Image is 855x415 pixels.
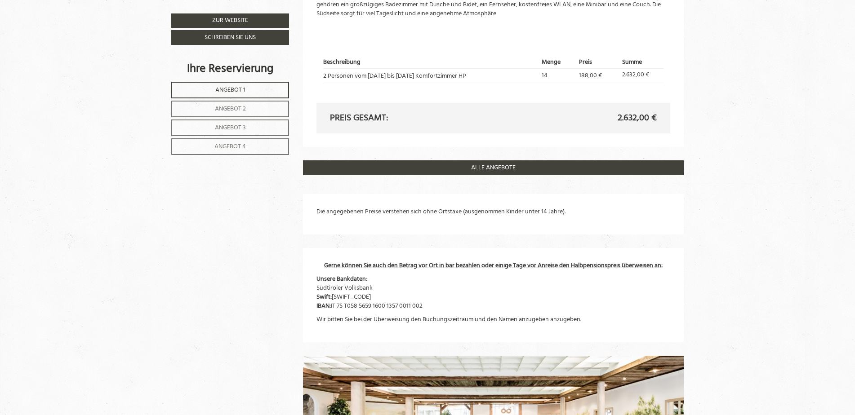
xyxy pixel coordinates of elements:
[214,141,246,152] span: Angebot 4
[324,260,663,271] strong: Gerne können Sie auch den Betrag vor Ort in bar bezahlen oder einige Tage vor Anreise den Halbpen...
[539,56,576,68] th: Menge
[171,13,289,28] a: Zur Website
[323,56,539,68] th: Beschreibung
[619,56,664,68] th: Summe
[303,160,684,175] a: ALLE ANGEBOTE
[316,315,671,324] p: Wir bitten Sie bei der Überweisung den Buchungszeitraum und den Namen anzugeben anzugeben.
[579,71,602,81] span: 188,00 €
[316,292,332,302] strong: Swift:
[618,112,657,125] span: 2.632,00 €
[576,56,619,68] th: Preis
[316,274,367,284] strong: Unsere Bankdaten:
[619,69,664,83] td: 2.632,00 €
[215,123,246,133] span: Angebot 3
[323,112,494,125] div: Preis gesamt:
[215,104,246,114] span: Angebot 2
[171,61,289,77] div: Ihre Reservierung
[316,275,671,311] p: Südtiroler Volksbank [SWIFT_CODE] IT 75 T058 5659 1600 1357 0011 002
[215,85,245,95] span: Angebot 1
[316,301,331,311] strong: IBAN:
[323,69,539,83] td: 2 Personen vom [DATE] bis [DATE] Komfortzimmer HP
[539,69,576,83] td: 14
[316,207,671,216] p: Die angegebenen Preise verstehen sich ohne Ortstaxe (ausgenommen Kinder unter 14 Jahre).
[171,30,289,45] a: Schreiben Sie uns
